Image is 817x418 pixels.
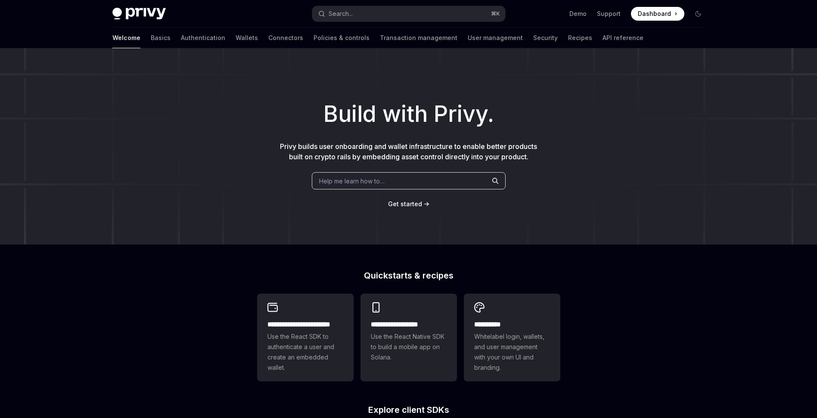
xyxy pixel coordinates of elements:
span: Whitelabel login, wallets, and user management with your own UI and branding. [474,331,550,373]
h1: Build with Privy. [14,97,803,131]
a: Security [533,28,558,48]
a: Transaction management [380,28,457,48]
button: Search...⌘K [312,6,505,22]
a: API reference [603,28,643,48]
a: Connectors [268,28,303,48]
a: **** **** **** ***Use the React Native SDK to build a mobile app on Solana. [360,294,457,381]
a: **** *****Whitelabel login, wallets, and user management with your own UI and branding. [464,294,560,381]
a: Recipes [568,28,592,48]
a: Welcome [112,28,140,48]
a: Dashboard [631,7,684,21]
h2: Quickstarts & recipes [257,271,560,280]
a: User management [468,28,523,48]
span: Privy builds user onboarding and wallet infrastructure to enable better products built on crypto ... [280,142,537,161]
span: Use the React Native SDK to build a mobile app on Solana. [371,331,447,362]
a: Demo [569,9,587,18]
span: Use the React SDK to authenticate a user and create an embedded wallet. [267,331,343,373]
a: Basics [151,28,171,48]
div: Search... [329,9,353,19]
img: dark logo [112,8,166,20]
span: ⌘ K [491,10,500,17]
span: Help me learn how to… [319,176,385,186]
a: Get started [388,200,422,208]
a: Wallets [236,28,258,48]
a: Authentication [181,28,225,48]
a: Support [597,9,621,18]
span: Dashboard [638,9,671,18]
h2: Explore client SDKs [257,406,560,414]
a: Policies & controls [314,28,370,48]
button: Toggle dark mode [691,7,705,21]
